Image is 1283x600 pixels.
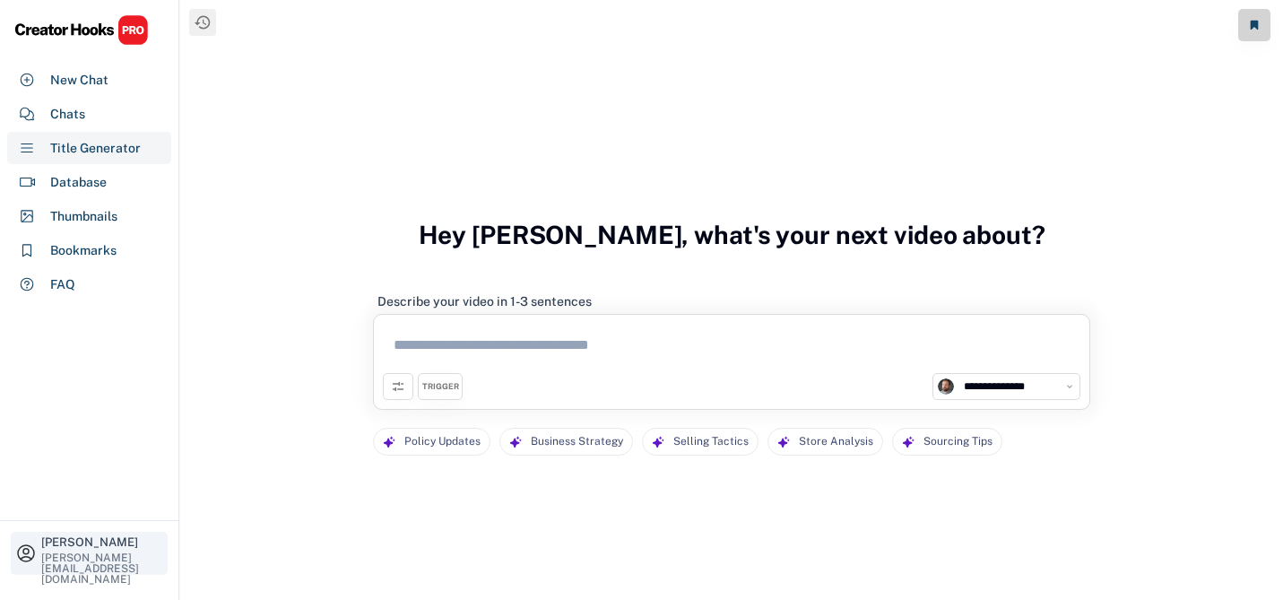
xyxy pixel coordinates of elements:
[14,14,149,46] img: CHPRO%20Logo.svg
[50,173,107,192] div: Database
[799,429,873,455] div: Store Analysis
[50,71,108,90] div: New Chat
[938,378,954,395] img: channels4_profile.jpg
[41,536,163,548] div: [PERSON_NAME]
[404,429,481,455] div: Policy Updates
[50,207,117,226] div: Thumbnails
[50,275,75,294] div: FAQ
[377,293,592,309] div: Describe your video in 1-3 sentences
[422,381,459,393] div: TRIGGER
[50,105,85,124] div: Chats
[531,429,623,455] div: Business Strategy
[50,241,117,260] div: Bookmarks
[50,139,141,158] div: Title Generator
[923,429,993,455] div: Sourcing Tips
[419,201,1045,269] h3: Hey [PERSON_NAME], what's your next video about?
[41,552,163,585] div: [PERSON_NAME][EMAIL_ADDRESS][DOMAIN_NAME]
[673,429,749,455] div: Selling Tactics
